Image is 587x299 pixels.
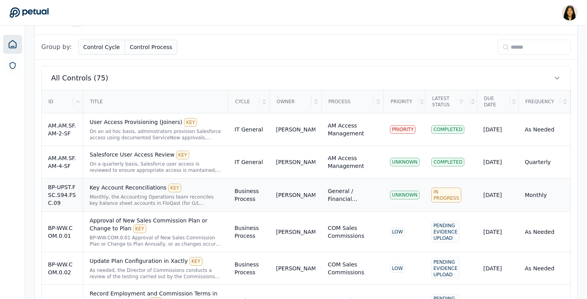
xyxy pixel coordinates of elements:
div: Process [322,91,374,113]
div: [PERSON_NAME] [276,158,315,166]
div: KEY [168,184,181,192]
td: As Needed [519,252,570,285]
td: Business Process [228,179,270,212]
div: Approval of New Sales Commission Plan or Change to Plan [90,217,222,233]
div: KEY [190,257,202,266]
div: Latest Status [426,91,470,113]
div: LOW [390,228,405,236]
div: Pending Evidence Upload [431,258,459,279]
div: [DATE] [483,158,512,166]
div: Completed [431,158,464,166]
div: BP-WW.COM.0.01 Approval of New Sales Commission Plan or Change to Plan Annually, or as changes oc... [90,235,222,247]
div: AM.AM.SF.AM-2-SF [48,122,77,137]
div: Due Date [478,91,510,113]
div: [PERSON_NAME] [276,264,315,272]
div: User Access Provisioning (Joiners) [90,118,222,127]
span: Group by: [41,42,72,52]
div: COM Sales Commissions [328,261,377,276]
div: On a quarterly basis, Salesforce user access is reviewed to ensure appropriate access is maintain... [90,161,222,173]
div: BP-WW.COM.0.01 [48,224,77,240]
div: Frequency [519,91,560,113]
div: General / Financial Statement Close / Account Reconciliations [328,187,377,203]
div: Owner [270,91,311,113]
div: [DATE] [483,228,512,236]
td: As Needed [519,113,570,146]
div: PRIORITY [390,125,416,134]
button: Control Process [125,40,177,55]
button: All Controls (75) [42,66,570,90]
button: Control Cycle [78,40,125,55]
div: Update Plan Configuration in Xactly [90,257,222,266]
div: Monthly, the Accounting Operations team reconciles key balance sheet accounts in FloQast (for G/L... [90,194,222,206]
a: Dashboard [3,35,22,54]
div: Cycle [229,91,259,113]
td: Business Process [228,252,270,285]
div: [PERSON_NAME] [276,191,315,199]
a: SOC 1 Reports [4,57,21,74]
td: As Needed [519,212,570,252]
img: Renee Park [562,5,578,20]
div: AM Access Management [328,122,377,137]
div: ID [42,91,73,113]
a: Go to Dashboard [9,7,49,18]
div: [PERSON_NAME] [276,228,315,236]
div: Completed [431,125,464,134]
div: Pending Evidence Upload [431,221,459,242]
div: [DATE] [483,264,512,272]
td: Business Process [228,212,270,252]
div: Salesforce User Access Review [90,151,222,159]
div: [DATE] [483,126,512,133]
div: Title [84,91,228,113]
td: Quarterly [519,146,570,179]
div: Priority [384,91,418,113]
div: KEY [184,118,197,127]
div: KEY [133,224,146,233]
div: BP-UPST.FSC.S94.FSC.09 [48,183,77,207]
td: Monthly [519,179,570,212]
div: KEY [176,151,189,159]
div: AM Access Management [328,154,377,170]
div: LOW [390,264,405,273]
div: [PERSON_NAME] [276,126,315,133]
div: On an ad hoc basis, administrators provision Salesforce access using documented ServiceNow approv... [90,128,222,141]
div: AM.AM.SF.AM-4-SF [48,154,77,170]
span: All Controls (75) [51,73,108,84]
div: UNKNOWN [390,191,420,199]
div: In Progress [431,188,461,202]
td: IT General [228,113,270,146]
div: UNKNOWN [390,158,420,166]
div: [DATE] [483,191,512,199]
div: Key Account Reconciliations [90,184,222,192]
div: COM Sales Commissions [328,224,377,240]
div: BP-WW.COM.0.02 [48,261,77,276]
div: As needed, the Director of Commissions conducts a review of the testing carried out by the Commis... [90,267,222,280]
td: IT General [228,146,270,179]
